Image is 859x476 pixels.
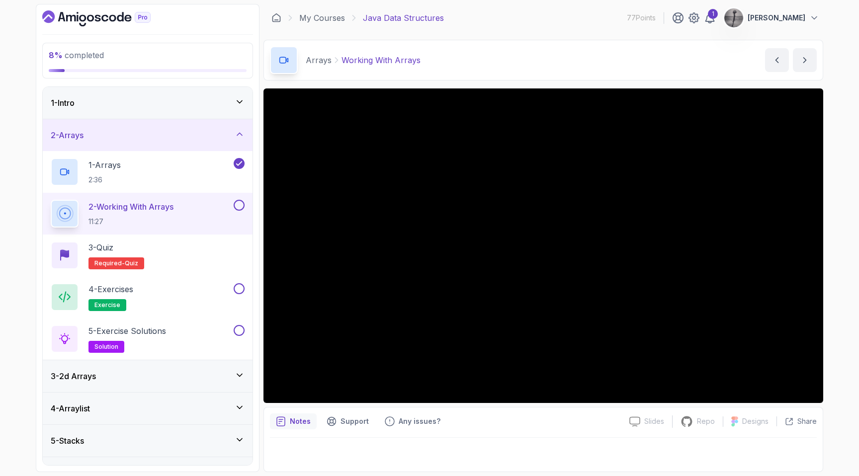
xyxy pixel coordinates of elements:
button: 5-Stacks [43,425,253,457]
button: 3-QuizRequired-quiz [51,241,245,269]
p: 11:27 [88,217,173,227]
p: [PERSON_NAME] [748,13,805,23]
button: 5-Exercise Solutionssolution [51,325,245,353]
span: quiz [125,259,138,267]
a: Dashboard [42,10,173,26]
button: 3-2d Arrays [43,360,253,392]
button: 4-Arraylist [43,393,253,424]
p: Any issues? [399,416,440,426]
button: 1-Intro [43,87,253,119]
p: Notes [290,416,311,426]
button: 2-Arrays [43,119,253,151]
button: Feedback button [379,413,446,429]
p: Share [797,416,817,426]
p: Working With Arrays [342,54,421,66]
button: 2-Working With Arrays11:27 [51,200,245,228]
p: 2 - Working With Arrays [88,201,173,213]
button: 4-Exercisesexercise [51,283,245,311]
h3: 1 - Intro [51,97,75,109]
span: solution [94,343,118,351]
p: 2:36 [88,175,121,185]
p: Arrays [306,54,332,66]
button: previous content [765,48,789,72]
p: 4 - Exercises [88,283,133,295]
p: 1 - Arrays [88,159,121,171]
p: Java Data Structures [363,12,444,24]
span: completed [49,50,104,60]
a: 1 [704,12,716,24]
div: 1 [708,9,718,19]
button: Support button [321,413,375,429]
p: 3 - Quiz [88,241,113,253]
span: Required- [94,259,125,267]
h3: 3 - 2d Arrays [51,370,96,382]
h3: 2 - Arrays [51,129,84,141]
button: next content [793,48,817,72]
span: exercise [94,301,120,309]
a: My Courses [299,12,345,24]
p: 77 Points [627,13,656,23]
span: 8 % [49,50,63,60]
button: Share [776,416,817,426]
p: Designs [742,416,769,426]
p: 5 - Exercise Solutions [88,325,166,337]
button: 1-Arrays2:36 [51,158,245,186]
button: notes button [270,413,317,429]
p: Slides [644,416,664,426]
p: Support [341,416,369,426]
iframe: 2 - Working with Arrays [263,88,823,403]
h3: 5 - Stacks [51,435,84,447]
h3: 4 - Arraylist [51,402,90,414]
button: user profile image[PERSON_NAME] [724,8,819,28]
p: Repo [697,416,715,426]
img: user profile image [724,8,743,27]
a: Dashboard [271,13,281,23]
